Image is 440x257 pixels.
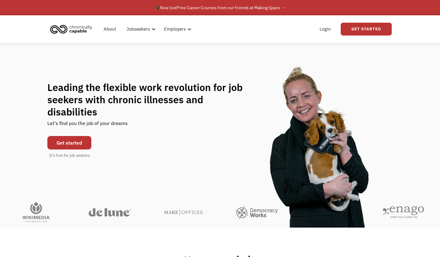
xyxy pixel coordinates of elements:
[155,4,285,11] div: 🎓 Free Career Courses from our friends at Making Space →
[341,23,392,36] a: Get Started
[48,22,94,36] img: Chronically Capable logo
[160,19,193,39] div: Employers
[47,118,128,133] div: Let's find you the job of your dreams
[123,19,157,39] div: Jobseekers
[164,25,186,33] div: Employers
[160,5,177,10] em: Now live!
[48,22,97,36] a: home
[47,81,255,118] h1: Leading the flexible work revolution for job seekers with chronic illnesses and disabilities
[49,153,90,159] div: It's free for job seekers
[47,136,91,149] a: Get started
[316,19,335,39] a: Login
[127,25,150,33] div: Jobseekers
[100,19,120,39] a: About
